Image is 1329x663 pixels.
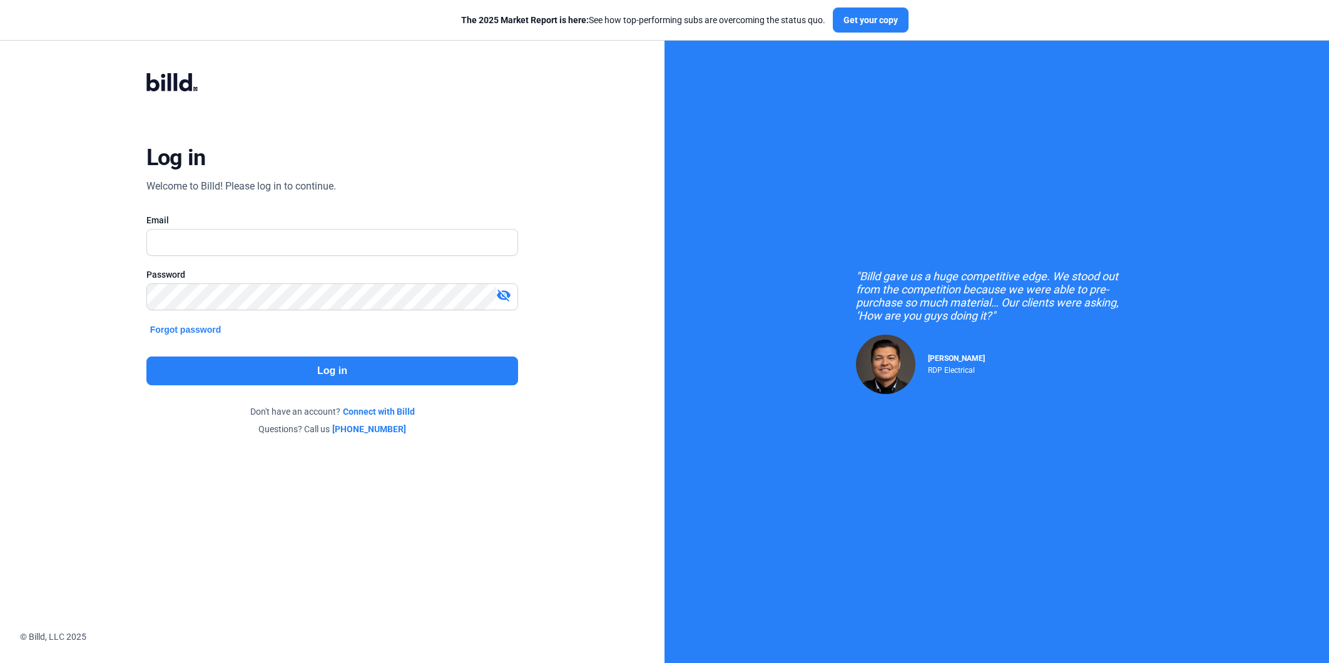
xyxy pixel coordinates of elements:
img: Raul Pacheco [856,335,915,394]
div: Log in [146,144,206,171]
div: Questions? Call us [146,423,519,435]
div: "Billd gave us a huge competitive edge. We stood out from the competition because we were able to... [856,270,1138,322]
button: Get your copy [833,8,909,33]
mat-icon: visibility_off [496,288,511,303]
span: The 2025 Market Report is here: [461,15,589,25]
a: Connect with Billd [343,405,415,418]
div: Email [146,214,519,226]
div: See how top-performing subs are overcoming the status quo. [461,14,825,26]
span: [PERSON_NAME] [928,354,985,363]
div: RDP Electrical [928,363,985,375]
button: Forgot password [146,323,225,337]
div: Don't have an account? [146,405,519,418]
a: [PHONE_NUMBER] [332,423,406,435]
button: Log in [146,357,519,385]
div: Password [146,268,519,281]
div: Welcome to Billd! Please log in to continue. [146,179,336,194]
